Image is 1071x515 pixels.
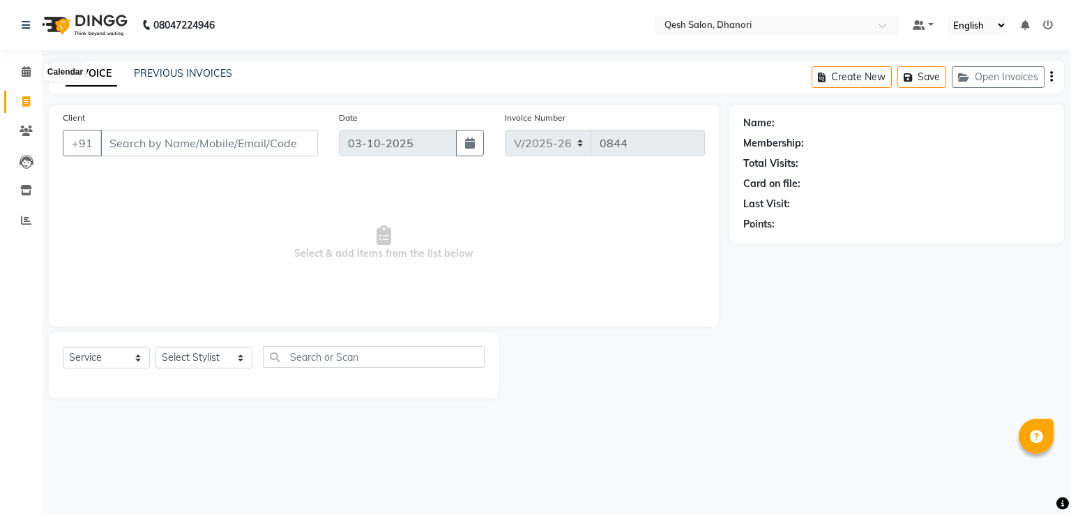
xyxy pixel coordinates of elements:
[1012,459,1057,501] iframe: chat widget
[134,67,232,80] a: PREVIOUS INVOICES
[743,156,798,171] div: Total Visits:
[743,197,790,211] div: Last Visit:
[812,66,892,88] button: Create New
[153,6,215,45] b: 08047224946
[743,217,775,232] div: Points:
[743,116,775,130] div: Name:
[952,66,1045,88] button: Open Invoices
[36,6,131,45] img: logo
[263,346,485,368] input: Search or Scan
[897,66,946,88] button: Save
[100,130,318,156] input: Search by Name/Mobile/Email/Code
[44,64,86,81] div: Calendar
[339,112,358,124] label: Date
[63,173,705,313] span: Select & add items from the list below
[505,112,565,124] label: Invoice Number
[743,177,800,191] div: Card on file:
[63,130,102,156] button: +91
[743,136,804,151] div: Membership:
[63,112,85,124] label: Client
